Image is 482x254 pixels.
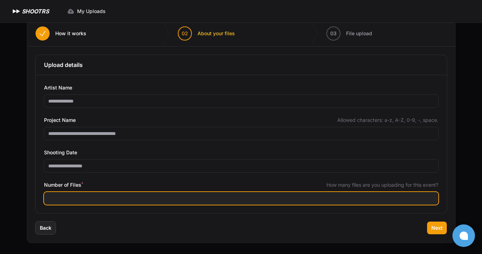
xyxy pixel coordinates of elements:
[337,117,438,124] span: Allowed characters: a-z, A-Z, 0-9, -, space.
[198,30,235,37] span: About your files
[330,30,337,37] span: 03
[44,181,83,189] span: Number of Files
[427,222,447,234] button: Next
[44,83,72,92] span: Artist Name
[44,116,76,124] span: Project Name
[55,30,86,37] span: How it works
[36,222,56,234] button: Back
[40,224,51,231] span: Back
[22,7,49,16] h1: SHOOTRS
[11,7,22,16] img: SHOOTRS
[452,224,475,247] button: Open chat window
[44,61,438,69] h3: Upload details
[27,21,95,46] button: How it works
[346,30,372,37] span: File upload
[318,21,381,46] button: 03 File upload
[63,5,110,18] a: My Uploads
[431,224,443,231] span: Next
[44,148,77,157] span: Shooting Date
[182,30,188,37] span: 02
[169,21,243,46] button: 02 About your files
[77,8,106,15] span: My Uploads
[11,7,49,16] a: SHOOTRS SHOOTRS
[326,181,438,188] span: How many files are you uploading for this event?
